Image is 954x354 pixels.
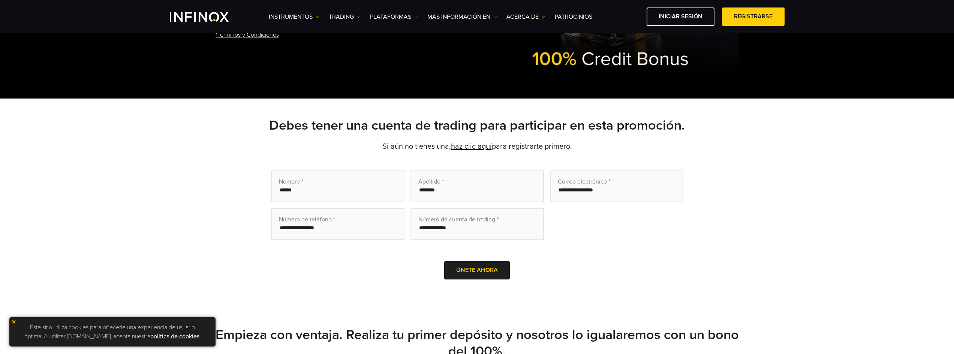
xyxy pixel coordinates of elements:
[456,266,498,274] span: Únete ahora
[506,12,545,21] a: ACERCA DE
[444,261,510,279] button: Únete ahora
[451,142,492,151] a: haz clic aquí
[370,12,418,21] a: PLATAFORMAS
[722,7,785,26] a: Registrarse
[13,321,212,343] p: Este sitio utiliza cookies para ofrecerle una experiencia de usuario óptima. Al utilizar [DOMAIN_...
[215,141,740,152] p: Si aún no tienes una, para registrarte primero.
[11,319,16,324] img: yellow close icon
[329,12,361,21] a: TRADING
[150,333,199,340] a: política de cookies
[170,12,246,22] a: INFINOX Logo
[269,12,319,21] a: Instrumentos
[269,117,685,133] strong: Debes tener una cuenta de trading para participar en esta promoción.
[427,12,497,21] a: Más información en
[647,7,714,26] a: Iniciar sesión
[215,26,280,44] a: *Términos y Condiciones
[555,12,592,21] a: Patrocinios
